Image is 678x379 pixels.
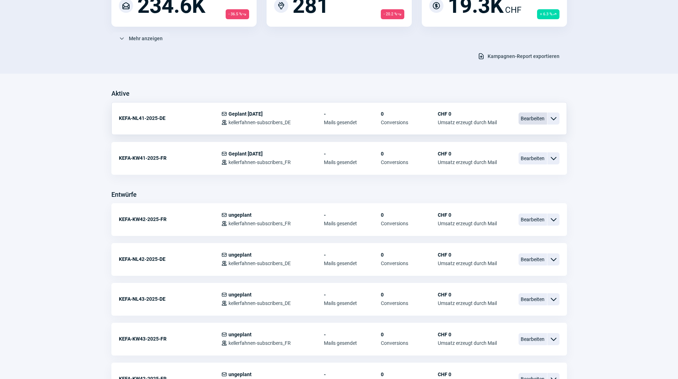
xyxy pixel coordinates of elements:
[228,300,291,306] span: kellerfahnen-subscribers_DE
[111,88,130,99] h3: Aktive
[438,300,497,306] span: Umsatz erzeugt durch Mail
[324,252,381,258] span: -
[228,212,252,218] span: ungeplant
[438,159,497,165] span: Umsatz erzeugt durch Mail
[381,120,438,125] span: Conversions
[111,32,170,44] button: Mehr anzeigen
[519,293,547,305] span: Bearbeiten
[505,4,521,16] span: CHF
[470,50,567,62] button: Kampagnen-Report exportieren
[324,120,381,125] span: Mails gesendet
[381,260,438,266] span: Conversions
[228,292,252,298] span: ungeplant
[228,372,252,377] span: ungeplant
[381,332,438,337] span: 0
[381,9,404,19] span: - 20.2 %
[381,340,438,346] span: Conversions
[438,332,497,337] span: CHF 0
[324,332,381,337] span: -
[228,111,263,117] span: Geplant [DATE]
[228,332,252,337] span: ungeplant
[519,333,547,345] span: Bearbeiten
[324,292,381,298] span: -
[324,111,381,117] span: -
[381,300,438,306] span: Conversions
[438,252,497,258] span: CHF 0
[228,260,291,266] span: kellerfahnen-subscribers_DE
[519,253,547,265] span: Bearbeiten
[228,340,291,346] span: kellerfahnen-subscribers_FR
[438,212,497,218] span: CHF 0
[381,111,438,117] span: 0
[519,112,547,125] span: Bearbeiten
[438,372,497,377] span: CHF 0
[324,300,381,306] span: Mails gesendet
[119,111,221,125] div: KEFA-NL41-2025-DE
[228,120,291,125] span: kellerfahnen-subscribers_DE
[438,111,497,117] span: CHF 0
[519,152,547,164] span: Bearbeiten
[111,189,137,200] h3: Entwürfe
[438,340,497,346] span: Umsatz erzeugt durch Mail
[438,221,497,226] span: Umsatz erzeugt durch Mail
[381,212,438,218] span: 0
[381,252,438,258] span: 0
[537,9,559,19] span: + 6.3 %
[438,292,497,298] span: CHF 0
[129,33,163,44] span: Mehr anzeigen
[438,151,497,157] span: CHF 0
[381,372,438,377] span: 0
[324,212,381,218] span: -
[438,120,497,125] span: Umsatz erzeugt durch Mail
[324,151,381,157] span: -
[228,151,263,157] span: Geplant [DATE]
[119,212,221,226] div: KEFA-KW42-2025-FR
[228,159,291,165] span: kellerfahnen-subscribers_FR
[324,340,381,346] span: Mails gesendet
[438,260,497,266] span: Umsatz erzeugt durch Mail
[226,9,249,19] span: - 36.5 %
[381,159,438,165] span: Conversions
[324,372,381,377] span: -
[228,252,252,258] span: ungeplant
[519,214,547,226] span: Bearbeiten
[381,151,438,157] span: 0
[324,159,381,165] span: Mails gesendet
[324,260,381,266] span: Mails gesendet
[381,221,438,226] span: Conversions
[381,292,438,298] span: 0
[119,332,221,346] div: KEFA-KW43-2025-FR
[324,221,381,226] span: Mails gesendet
[488,51,559,62] span: Kampagnen-Report exportieren
[119,151,221,165] div: KEFA-KW41-2025-FR
[119,292,221,306] div: KEFA-NL43-2025-DE
[119,252,221,266] div: KEFA-NL42-2025-DE
[228,221,291,226] span: kellerfahnen-subscribers_FR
